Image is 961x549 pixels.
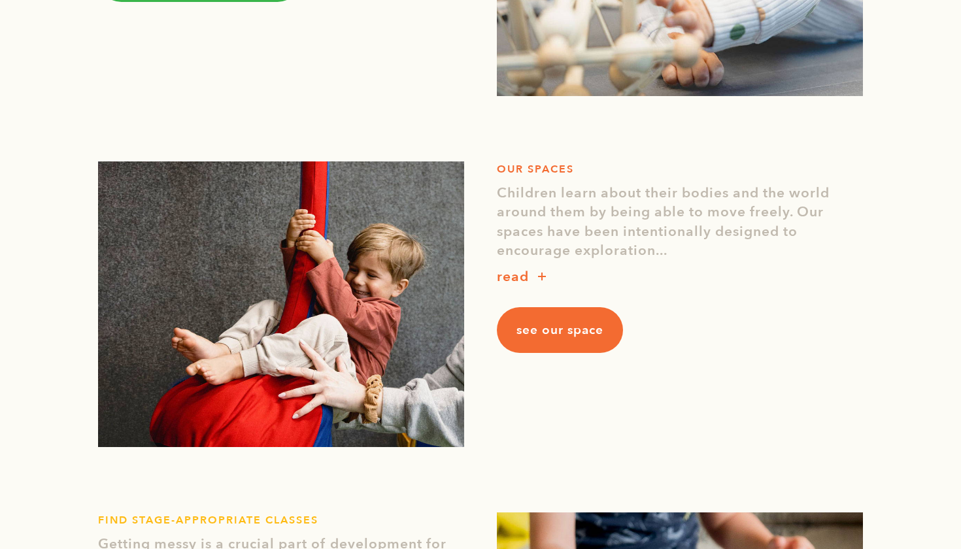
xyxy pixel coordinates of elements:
h1: FIND STAGE-APPROPRIATE CLASSES [98,512,464,528]
p: Children learn about their bodies and the world around them by being able to move freely. Our spa... [497,184,863,261]
p: read [497,267,529,288]
a: see our space [497,307,623,353]
span: see our space [516,322,603,339]
h1: OUR SPACES [497,161,863,177]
